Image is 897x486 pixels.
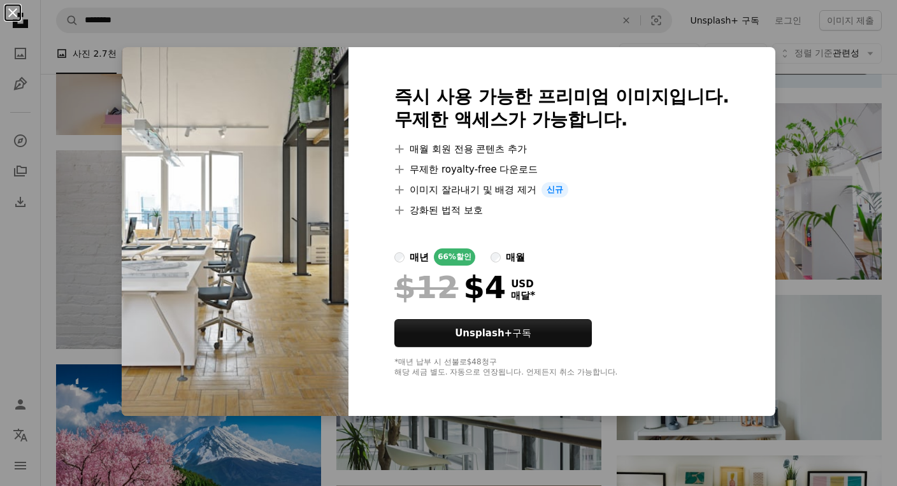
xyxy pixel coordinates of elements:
[394,141,729,157] li: 매월 회원 전용 콘텐츠 추가
[434,248,475,266] div: 66% 할인
[394,85,729,131] h2: 즉시 사용 가능한 프리미엄 이미지입니다. 무제한 액세스가 가능합니다.
[394,271,458,304] span: $12
[394,203,729,218] li: 강화된 법적 보호
[542,182,568,197] span: 신규
[122,47,348,416] img: premium_photo-1661964473096-90ef8ca12e5d
[455,327,512,339] strong: Unsplash+
[394,162,729,177] li: 무제한 royalty-free 다운로드
[394,271,506,304] div: $4
[410,250,429,265] div: 매년
[491,252,501,262] input: 매월
[394,182,729,197] li: 이미지 잘라내기 및 배경 제거
[394,252,405,262] input: 매년66%할인
[506,250,525,265] div: 매월
[394,357,729,378] div: *매년 납부 시 선불로 $48 청구 해당 세금 별도. 자동으로 연장됩니다. 언제든지 취소 가능합니다.
[511,278,535,290] span: USD
[394,319,592,347] button: Unsplash+구독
